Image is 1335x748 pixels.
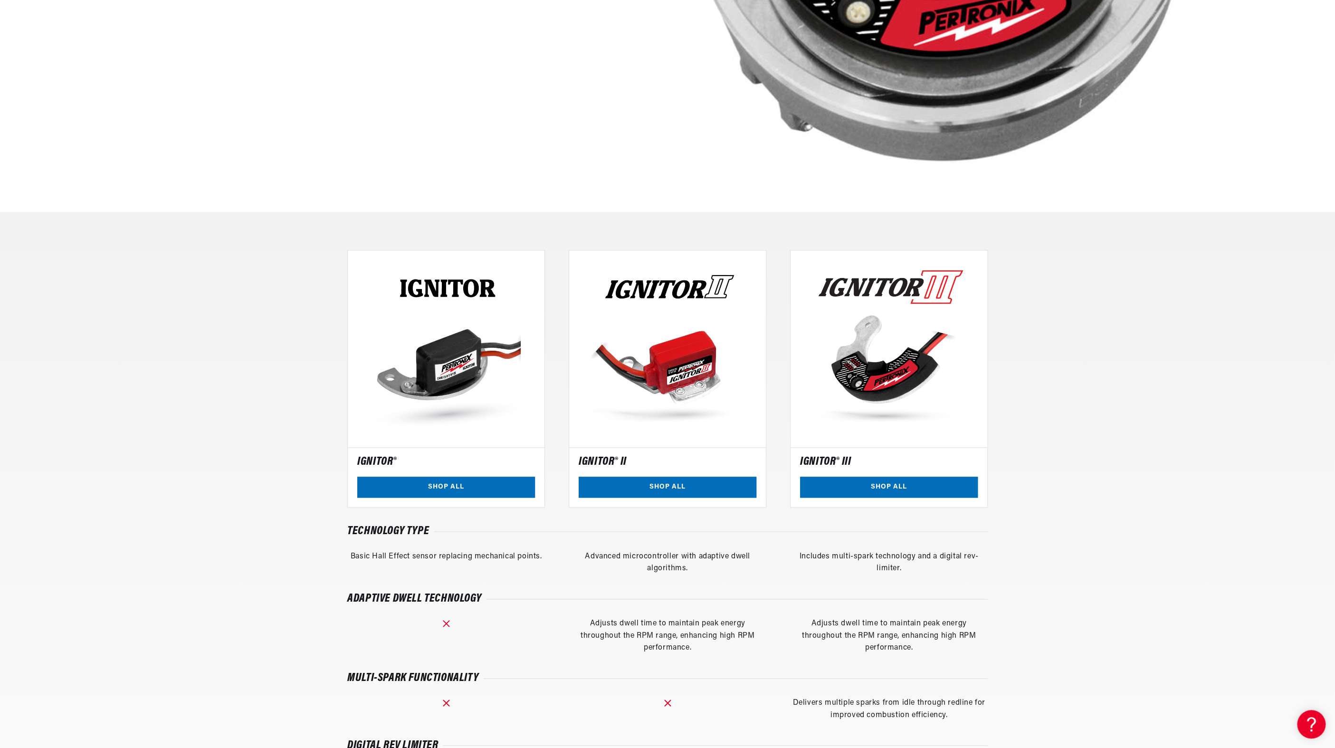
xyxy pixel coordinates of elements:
[347,527,429,536] h6: Technology type
[790,697,988,721] div: Delivers multiple sparks from idle through redline for improved combustion efficiency.​
[800,477,978,498] a: SHOP ALL
[569,618,766,654] div: Adjusts dwell time to maintain peak energy throughout the RPM range, enhancing high RPM performance.
[347,594,481,604] h6: Adaptive dwell technology
[357,477,535,498] a: SHOP ALL
[579,457,627,467] h5: Ignitor® II
[357,457,397,467] h5: Ignitor®
[579,477,756,498] a: SHOP ALL
[790,618,988,654] div: Adjusts dwell time to maintain peak energy throughout the RPM range, enhancing high RPM performance.
[790,551,988,575] div: Includes multi-spark technology and a digital rev-limiter.
[569,551,766,575] div: Advanced microcontroller with adaptive dwell algorithms.​
[800,457,851,467] h5: Ignitor® III
[347,673,478,683] h6: Multi-spark functionality
[347,551,545,575] div: Basic Hall Effect sensor replacing mechanical points.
